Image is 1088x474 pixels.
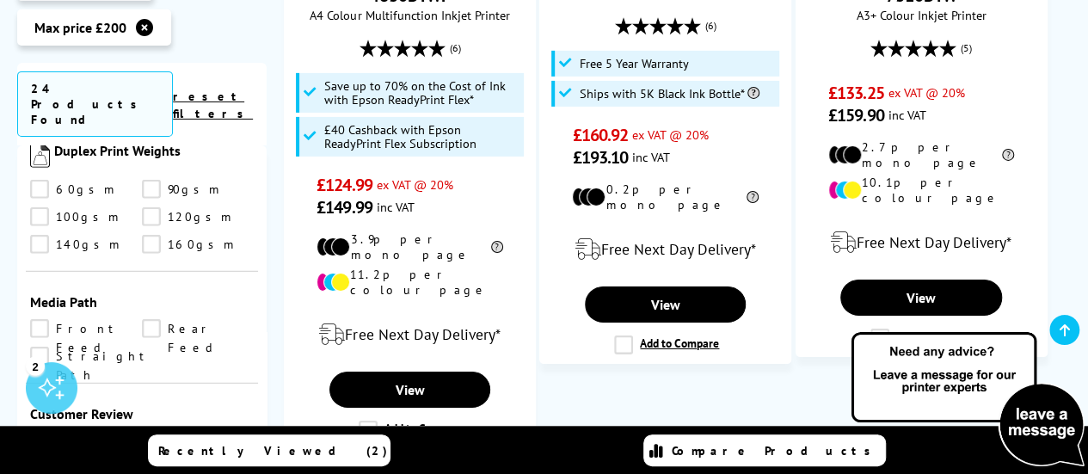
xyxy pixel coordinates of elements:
a: 140gsm [30,235,142,254]
span: Media Path [30,293,254,311]
a: View [329,372,490,408]
span: Customer Review [30,405,254,422]
a: Straight Path [30,347,152,366]
a: View [585,286,746,323]
a: View [840,280,1001,316]
span: £124.99 [317,174,372,196]
div: modal_delivery [293,311,526,359]
li: 2.7p per mono page [828,139,1015,170]
span: A3+ Colour Inkjet Printer [805,7,1038,23]
span: inc VAT [377,199,415,215]
span: £40 Cashback with Epson ReadyPrint Flex Subscription [324,123,519,151]
div: 2 [26,356,45,375]
div: modal_delivery [805,219,1038,267]
span: Free 5 Year Warranty [580,57,689,71]
span: Duplex Print Weights [54,142,255,171]
a: reset filters [173,89,253,121]
span: inc VAT [888,107,926,123]
img: Duplex Print Weights [30,142,50,168]
div: modal_delivery [549,225,782,274]
a: 100gsm [30,207,142,226]
a: 120gsm [142,207,254,226]
span: 24 Products Found [17,71,173,137]
span: (6) [449,32,460,65]
span: £193.10 [572,146,628,169]
span: ex VAT @ 20% [377,176,453,193]
span: Max price £200 [34,19,126,36]
img: Open Live Chat window [847,329,1088,471]
li: 0.2p per mono page [572,182,759,212]
a: 60gsm [30,180,142,199]
span: Save up to 70% on the Cost of Ink with Epson ReadyPrint Flex* [324,79,519,107]
a: Compare Products [643,434,886,466]
li: 10.1p per colour page [828,175,1015,206]
a: 160gsm [142,235,254,254]
span: A4 Colour Multifunction Inkjet Printer [293,7,526,23]
span: ex VAT @ 20% [632,126,709,143]
a: Recently Viewed (2) [148,434,390,466]
a: 90gsm [142,180,254,199]
span: £133.25 [828,82,884,104]
span: (6) [705,9,716,42]
span: (5) [961,32,972,65]
span: Ships with 5K Black Ink Bottle* [580,87,759,101]
a: Front Feed [30,319,142,338]
span: ex VAT @ 20% [888,84,965,101]
a: Rear Feed [142,319,254,338]
span: inc VAT [632,149,670,165]
li: 3.9p per mono page [317,231,503,262]
span: £159.90 [828,104,884,126]
span: Compare Products [672,443,880,459]
span: £160.92 [572,124,628,146]
span: £149.99 [317,196,372,219]
label: Add to Compare [359,421,464,440]
li: 11.2p per colour page [317,267,503,298]
label: Add to Compare [614,335,719,354]
span: Recently Viewed (2) [158,443,388,459]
